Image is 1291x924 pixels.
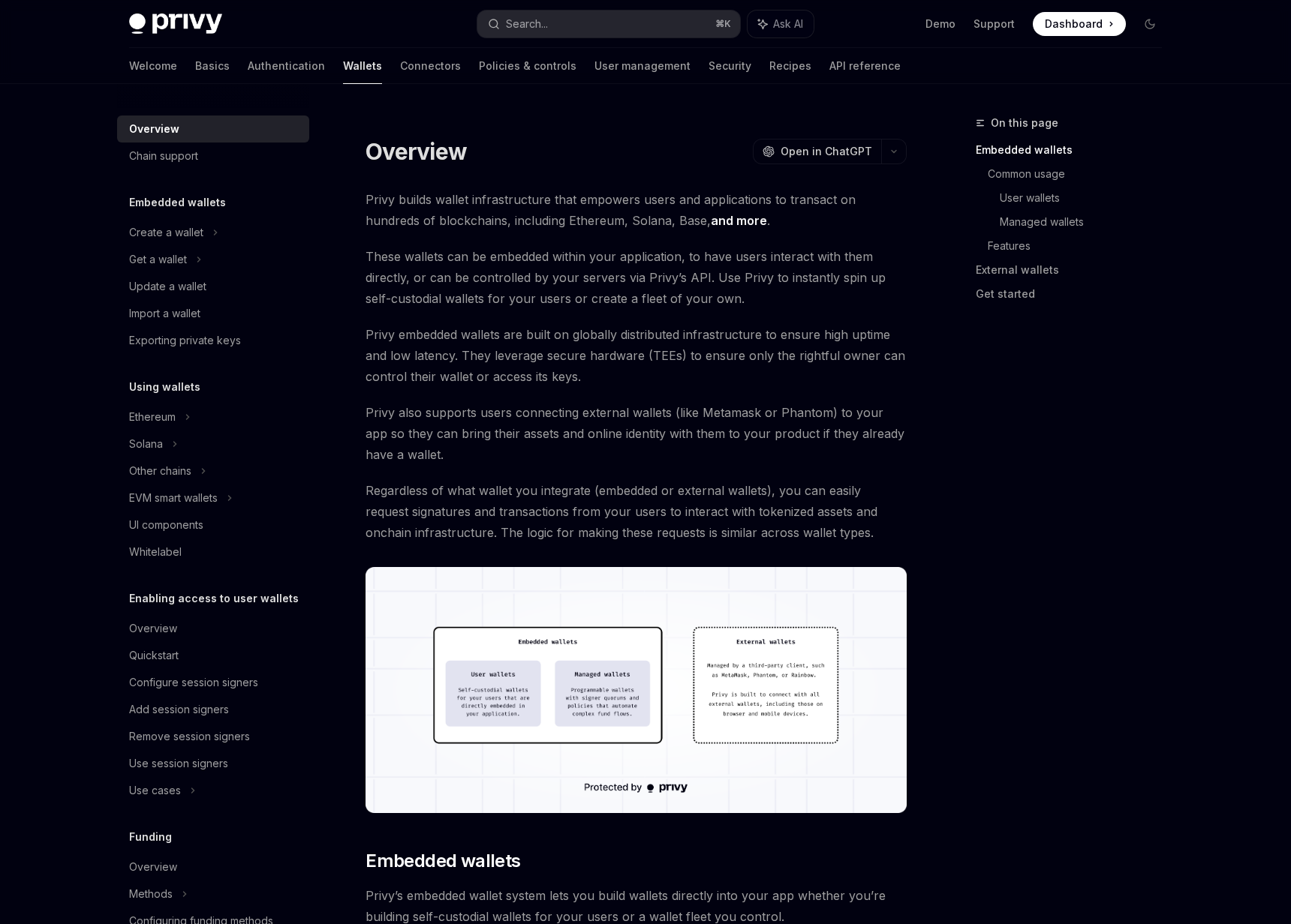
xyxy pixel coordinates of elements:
[129,646,179,664] div: Quickstart
[129,885,173,903] div: Methods
[117,511,309,538] a: UI components
[829,48,901,84] a: API reference
[366,567,907,813] img: images/walletoverview.png
[781,144,872,159] span: Open in ChatGPT
[117,615,309,642] a: Overview
[129,435,163,453] div: Solana
[129,147,198,165] div: Chain support
[129,619,177,637] div: Overview
[129,727,250,745] div: Remove session signers
[748,10,814,37] button: Ask AI
[129,331,241,349] div: Exporting private keys
[129,378,200,396] h5: Using wallets
[117,142,309,169] a: Chain support
[129,858,177,876] div: Overview
[925,16,955,31] a: Demo
[129,828,172,846] h5: Funding
[711,213,767,229] a: and more
[1000,210,1174,234] a: Managed wallets
[129,489,218,507] div: EVM smart wallets
[400,48,461,84] a: Connectors
[129,120,179,138] div: Overview
[129,781,181,799] div: Use cases
[129,408,176,426] div: Ethereum
[117,642,309,669] a: Quickstart
[366,246,907,309] span: These wallets can be embedded within your application, to have users interact with them directly,...
[129,516,203,534] div: UI components
[988,162,1174,186] a: Common usage
[343,48,382,84] a: Wallets
[594,48,691,84] a: User management
[117,327,309,354] a: Exporting private keys
[117,273,309,300] a: Update a wallet
[117,853,309,880] a: Overview
[988,234,1174,258] a: Features
[129,700,229,718] div: Add session signers
[976,258,1174,282] a: External wallets
[479,48,576,84] a: Policies & controls
[477,10,740,37] button: Search...⌘K
[976,138,1174,162] a: Embedded wallets
[129,13,222,34] img: dark logo
[773,16,803,31] span: Ask AI
[366,849,520,873] span: Embedded wallets
[366,402,907,465] span: Privy also supports users connecting external wallets (like Metamask or Phantom) to your app so t...
[129,673,258,691] div: Configure session signers
[506,15,548,33] div: Search...
[709,48,751,84] a: Security
[129,277,206,295] div: Update a wallet
[129,589,299,607] h5: Enabling access to user wallets
[129,223,203,241] div: Create a wallet
[129,304,200,322] div: Import a wallet
[1138,12,1162,36] button: Toggle dark mode
[366,480,907,543] span: Regardless of what wallet you integrate (embedded or external wallets), you can easily request si...
[195,48,230,84] a: Basics
[248,48,325,84] a: Authentication
[1045,16,1103,31] span: Dashboard
[1000,186,1174,210] a: User wallets
[366,138,467,165] h1: Overview
[976,282,1174,306] a: Get started
[117,669,309,696] a: Configure session signers
[769,48,811,84] a: Recipes
[129,462,191,480] div: Other chains
[129,48,177,84] a: Welcome
[117,723,309,750] a: Remove session signers
[753,139,881,164] button: Open in ChatGPT
[117,300,309,327] a: Import a wallet
[117,115,309,142] a: Overview
[366,324,907,387] span: Privy embedded wallets are built on globally distributed infrastructure to ensure high uptime and...
[1033,12,1126,36] a: Dashboard
[117,538,309,565] a: Whitelabel
[991,114,1058,132] span: On this page
[366,189,907,231] span: Privy builds wallet infrastructure that empowers users and applications to transact on hundreds o...
[129,543,182,561] div: Whitelabel
[117,696,309,723] a: Add session signers
[129,754,228,772] div: Use session signers
[129,250,187,268] div: Get a wallet
[129,193,226,211] h5: Embedded wallets
[715,18,731,30] span: ⌘ K
[117,750,309,777] a: Use session signers
[974,16,1015,31] a: Support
